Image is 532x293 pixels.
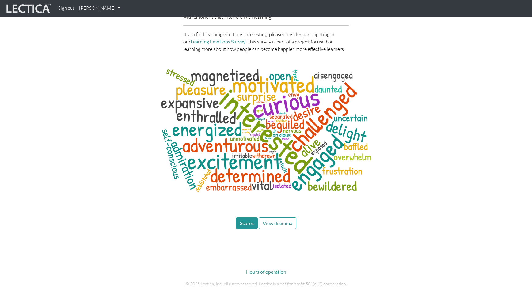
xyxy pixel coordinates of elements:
[77,2,123,14] a: [PERSON_NAME]
[236,217,258,229] button: Scores
[191,39,245,44] a: Learning Emotions Survey
[56,2,77,14] a: Sign out
[96,280,436,287] p: © 2025 Lectica, Inc. All rights reserved. Lectica is a not for profit 501(c)(3) corporation.
[240,220,254,226] span: Scores
[263,220,292,226] span: View dilemma
[246,269,286,275] a: Hours of operation
[183,31,349,53] p: If you find learning emotions interesting, please consider participating in our . This survey is ...
[154,62,378,198] img: words associated with not understanding for learnaholics
[259,217,296,229] button: View dilemma
[5,3,51,14] img: lecticalive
